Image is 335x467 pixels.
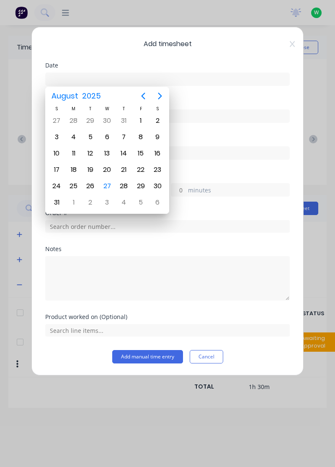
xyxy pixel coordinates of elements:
[152,88,168,104] button: Next page
[45,220,290,233] input: Search order number...
[45,246,290,252] div: Notes
[46,88,106,104] button: August2025
[151,163,164,176] div: Saturday, August 23, 2025
[171,184,186,196] input: 0
[67,114,80,127] div: Monday, July 28, 2025
[101,180,113,192] div: Today, Wednesday, August 27, 2025
[149,105,166,112] div: S
[45,62,290,68] div: Date
[50,114,63,127] div: Sunday, July 27, 2025
[45,210,290,216] div: Order #
[67,180,80,192] div: Monday, August 25, 2025
[101,163,113,176] div: Wednesday, August 20, 2025
[67,163,80,176] div: Monday, August 18, 2025
[132,105,149,112] div: F
[134,114,147,127] div: Friday, August 1, 2025
[45,314,290,320] div: Product worked on (Optional)
[151,147,164,160] div: Saturday, August 16, 2025
[48,105,65,112] div: S
[84,180,97,192] div: Tuesday, August 26, 2025
[65,105,82,112] div: M
[118,163,130,176] div: Thursday, August 21, 2025
[151,180,164,192] div: Saturday, August 30, 2025
[84,131,97,143] div: Tuesday, August 5, 2025
[50,163,63,176] div: Sunday, August 17, 2025
[50,180,63,192] div: Sunday, August 24, 2025
[134,147,147,160] div: Friday, August 15, 2025
[134,180,147,192] div: Friday, August 29, 2025
[84,163,97,176] div: Tuesday, August 19, 2025
[45,39,290,49] span: Add timesheet
[118,196,130,209] div: Thursday, September 4, 2025
[116,105,132,112] div: T
[101,147,113,160] div: Wednesday, August 13, 2025
[67,196,80,209] div: Monday, September 1, 2025
[190,350,223,363] button: Cancel
[118,114,130,127] div: Thursday, July 31, 2025
[80,88,103,104] span: 2025
[50,147,63,160] div: Sunday, August 10, 2025
[84,147,97,160] div: Tuesday, August 12, 2025
[99,105,116,112] div: W
[118,131,130,143] div: Thursday, August 7, 2025
[82,105,99,112] div: T
[118,147,130,160] div: Thursday, August 14, 2025
[84,114,97,127] div: Tuesday, July 29, 2025
[67,147,80,160] div: Monday, August 11, 2025
[151,196,164,209] div: Saturday, September 6, 2025
[50,196,63,209] div: Sunday, August 31, 2025
[50,131,63,143] div: Sunday, August 3, 2025
[151,114,164,127] div: Saturday, August 2, 2025
[112,350,183,363] button: Add manual time entry
[135,88,152,104] button: Previous page
[118,180,130,192] div: Thursday, August 28, 2025
[45,324,290,337] input: Search line items...
[151,131,164,143] div: Saturday, August 9, 2025
[49,88,80,104] span: August
[134,196,147,209] div: Friday, September 5, 2025
[134,131,147,143] div: Friday, August 8, 2025
[84,196,97,209] div: Tuesday, September 2, 2025
[101,114,113,127] div: Wednesday, July 30, 2025
[134,163,147,176] div: Friday, August 22, 2025
[188,186,289,196] label: minutes
[101,196,113,209] div: Wednesday, September 3, 2025
[67,131,80,143] div: Monday, August 4, 2025
[101,131,113,143] div: Wednesday, August 6, 2025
